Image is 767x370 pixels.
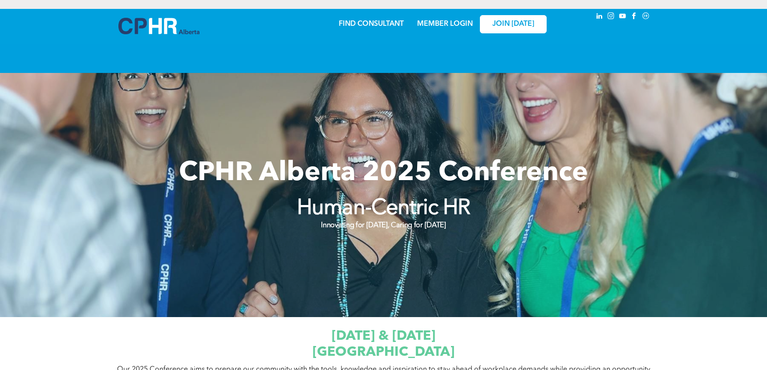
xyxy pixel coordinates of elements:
[492,20,534,28] span: JOIN [DATE]
[629,11,639,23] a: facebook
[312,346,455,359] span: [GEOGRAPHIC_DATA]
[618,11,628,23] a: youtube
[641,11,651,23] a: Social network
[332,330,435,343] span: [DATE] & [DATE]
[606,11,616,23] a: instagram
[417,20,473,28] a: MEMBER LOGIN
[480,15,547,33] a: JOIN [DATE]
[297,198,471,219] strong: Human-Centric HR
[595,11,605,23] a: linkedin
[339,20,404,28] a: FIND CONSULTANT
[118,18,199,34] img: A blue and white logo for cp alberta
[179,160,588,187] span: CPHR Alberta 2025 Conference
[321,222,446,229] strong: Innovating for [DATE], Caring for [DATE]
